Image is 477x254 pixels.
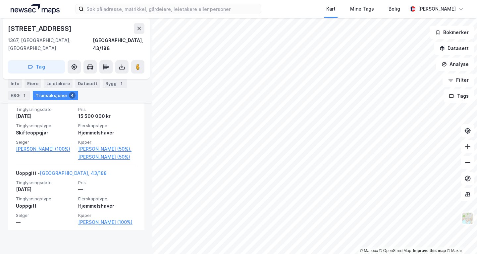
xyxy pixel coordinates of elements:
[78,185,136,193] div: —
[16,185,74,193] div: [DATE]
[78,196,136,202] span: Eierskapstype
[16,213,74,218] span: Selger
[8,91,30,100] div: ESG
[326,5,336,13] div: Kart
[350,5,374,13] div: Mine Tags
[16,139,74,145] span: Selger
[436,58,474,71] button: Analyse
[78,139,136,145] span: Kjøper
[16,112,74,120] div: [DATE]
[11,4,60,14] img: logo.a4113a55bc3d86da70a041830d287a7e.svg
[78,218,136,226] a: [PERSON_NAME] (100%)
[16,202,74,210] div: Uoppgitt
[430,26,474,39] button: Bokmerker
[78,107,136,112] span: Pris
[8,23,73,34] div: [STREET_ADDRESS]
[16,129,74,137] div: Skifteoppgjør
[93,36,144,52] div: [GEOGRAPHIC_DATA], 43/188
[84,4,261,14] input: Søk på adresse, matrikkel, gårdeiere, leietakere eller personer
[40,170,107,176] a: [GEOGRAPHIC_DATA], 43/188
[103,79,127,88] div: Bygg
[78,213,136,218] span: Kjøper
[78,129,136,137] div: Hjemmelshaver
[461,212,474,225] img: Z
[16,218,74,226] div: —
[21,92,27,99] div: 1
[78,123,136,128] span: Eierskapstype
[360,248,378,253] a: Mapbox
[16,107,74,112] span: Tinglysningsdato
[444,222,477,254] div: Kontrollprogram for chat
[16,145,74,153] a: [PERSON_NAME] (100%)
[78,145,136,153] a: [PERSON_NAME] (50%),
[444,222,477,254] iframe: Chat Widget
[413,248,446,253] a: Improve this map
[16,196,74,202] span: Tinglysningstype
[78,153,136,161] a: [PERSON_NAME] (50%)
[118,80,125,87] div: 1
[16,169,107,180] div: Uoppgitt -
[443,74,474,87] button: Filter
[389,5,400,13] div: Bolig
[444,89,474,103] button: Tags
[25,79,41,88] div: Eiere
[8,79,22,88] div: Info
[75,79,100,88] div: Datasett
[16,123,74,128] span: Tinglysningstype
[434,42,474,55] button: Datasett
[78,202,136,210] div: Hjemmelshaver
[379,248,411,253] a: OpenStreetMap
[78,112,136,120] div: 15 500 000 kr
[78,180,136,185] span: Pris
[44,79,73,88] div: Leietakere
[69,92,76,99] div: 4
[8,60,65,74] button: Tag
[16,180,74,185] span: Tinglysningsdato
[33,91,78,100] div: Transaksjoner
[418,5,456,13] div: [PERSON_NAME]
[8,36,93,52] div: 1367, [GEOGRAPHIC_DATA], [GEOGRAPHIC_DATA]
